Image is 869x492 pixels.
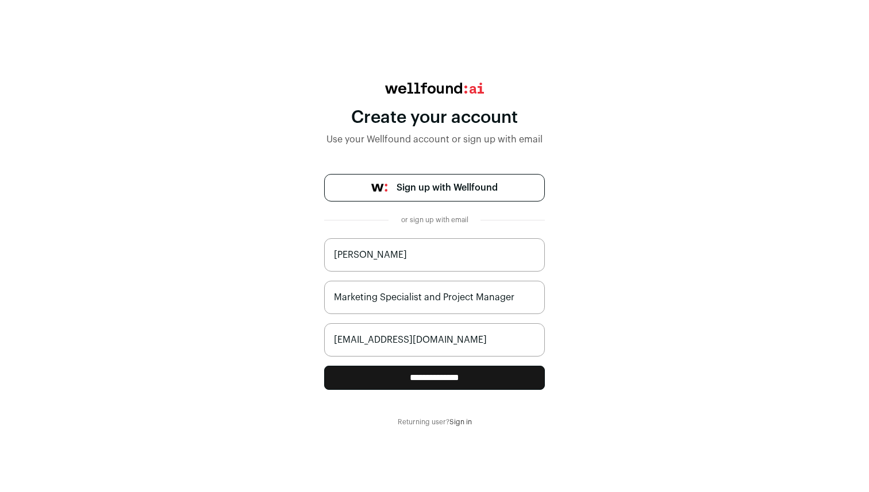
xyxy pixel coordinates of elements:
[324,107,545,128] div: Create your account
[324,417,545,427] div: Returning user?
[397,181,498,195] span: Sign up with Wellfound
[398,215,471,224] div: or sign up with email
[324,281,545,314] input: Job Title (i.e. CEO, Recruiter)
[324,323,545,357] input: name@work-email.com
[324,133,545,146] div: Use your Wellfound account or sign up with email
[385,83,484,94] img: wellfound:ai
[449,419,472,425] a: Sign in
[371,184,387,192] img: wellfound-symbol-flush-black-fb3c872781a75f747ccb3a119075da62bfe97bd399995f84a933054e44a575c4.png
[324,174,545,202] a: Sign up with Wellfound
[324,238,545,272] input: Jane Smith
